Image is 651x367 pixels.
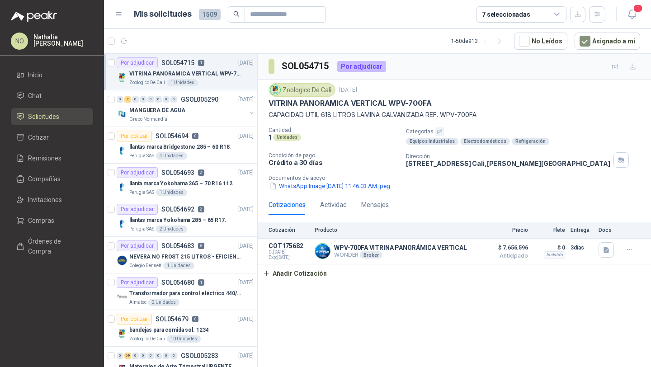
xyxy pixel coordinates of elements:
[269,227,309,233] p: Cotización
[117,182,127,193] img: Company Logo
[238,59,254,67] p: [DATE]
[163,96,170,103] div: 0
[11,212,93,229] a: Compras
[238,315,254,324] p: [DATE]
[482,9,530,19] div: 7 seleccionadas
[161,206,194,212] p: SOL054692
[28,236,85,256] span: Órdenes de Compra
[599,227,617,233] p: Docs
[129,335,165,343] p: Zoologico De Cali
[320,200,347,210] div: Actividad
[269,83,335,97] div: Zoologico De Cali
[33,34,93,47] p: Nathalia [PERSON_NAME]
[147,353,154,359] div: 0
[117,167,158,178] div: Por adjudicar
[269,110,640,120] p: CAPACIDAD UTIL 618 LITROS LAMINA GALVANIZADA REF. WPV-700FA
[129,116,167,123] p: Grupo Normandía
[315,244,330,259] img: Company Logo
[11,33,28,50] div: NO
[11,87,93,104] a: Chat
[11,108,93,125] a: Solicitudes
[129,143,231,151] p: llantas marca Bridgestone 285 – 60 R18.
[199,9,221,20] span: 1509
[181,96,218,103] p: GSOL005290
[117,314,152,325] div: Por cotizar
[258,264,332,282] button: Añadir Cotización
[147,96,154,103] div: 0
[117,255,127,266] img: Company Logo
[129,299,146,306] p: Almatec
[11,150,93,167] a: Remisiones
[28,153,61,163] span: Remisiones
[269,249,309,255] span: C: [DATE]
[117,145,127,156] img: Company Logo
[11,66,93,84] a: Inicio
[104,127,257,164] a: Por cotizarSOL0546940[DATE] Company Logollantas marca Bridgestone 285 – 60 R18.Perugia SAS4 Unidades
[483,242,528,253] span: $ 7.656.596
[132,96,139,103] div: 0
[129,189,154,196] p: Perugia SAS
[155,96,162,103] div: 0
[269,159,399,166] p: Crédito a 30 días
[129,79,165,86] p: Zoologico De Cali
[11,191,93,208] a: Invitaciones
[406,138,458,145] div: Equipos Industriales
[238,242,254,250] p: [DATE]
[148,299,179,306] div: 2 Unidades
[11,170,93,188] a: Compañías
[161,169,194,176] p: SOL054693
[360,251,382,259] div: Broker
[129,216,226,225] p: llantas marca Yokohama 285 – 65 R17.
[571,227,593,233] p: Entrega
[198,169,204,176] p: 2
[28,112,59,122] span: Solicitudes
[117,131,152,141] div: Por cotizar
[533,242,565,253] p: $ 0
[140,96,146,103] div: 0
[155,353,162,359] div: 0
[129,289,242,298] p: Transformador para control eléctrico 440/220/110 - 45O VA.
[198,206,204,212] p: 2
[129,262,161,269] p: Colegio Bennett
[633,4,643,13] span: 1
[451,34,507,48] div: 1 - 50 de 913
[117,57,158,68] div: Por adjudicar
[571,242,593,253] p: 3 días
[315,227,477,233] p: Producto
[156,226,187,233] div: 2 Unidades
[282,59,330,73] h3: SOL054715
[104,164,257,200] a: Por adjudicarSOL0546932[DATE] Company Logollanta marca Yokohama 265 – 70 R16 112.Perugia SAS1 Uni...
[11,11,57,22] img: Logo peakr
[129,226,154,233] p: Perugia SAS
[117,353,123,359] div: 0
[161,243,194,249] p: SOL054683
[163,353,170,359] div: 0
[269,99,431,108] p: VITRINA PANORAMICA VERTICAL WPV-700FA
[514,33,567,50] button: No Leídos
[104,200,257,237] a: Por adjudicarSOL0546922[DATE] Company Logollantas marca Yokohama 285 – 65 R17.Perugia SAS2 Unidades
[132,353,139,359] div: 0
[28,91,42,101] span: Chat
[117,94,255,123] a: 0 2 0 0 0 0 0 0 GSOL005290[DATE] Company LogoMANGUERA DE AGUAGrupo Normandía
[406,160,610,167] p: [STREET_ADDRESS] Cali , [PERSON_NAME][GEOGRAPHIC_DATA]
[269,152,399,159] p: Condición de pago
[129,179,234,188] p: llanta marca Yokohama 265 – 70 R16 112.
[269,200,306,210] div: Cotizaciones
[117,108,127,119] img: Company Logo
[483,227,528,233] p: Precio
[161,279,194,286] p: SOL054680
[273,134,301,141] div: Unidades
[28,70,42,80] span: Inicio
[512,138,549,145] div: Refrigeración
[167,79,198,86] div: 1 Unidades
[129,326,208,334] p: bandejas para comida sol. 1234
[170,353,177,359] div: 0
[117,277,158,288] div: Por adjudicar
[339,86,357,94] p: [DATE]
[117,72,127,83] img: Company Logo
[269,175,647,181] p: Documentos de apoyo
[117,204,158,215] div: Por adjudicar
[198,243,204,249] p: 6
[533,227,565,233] p: Flete
[460,138,510,145] div: Electrodomésticos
